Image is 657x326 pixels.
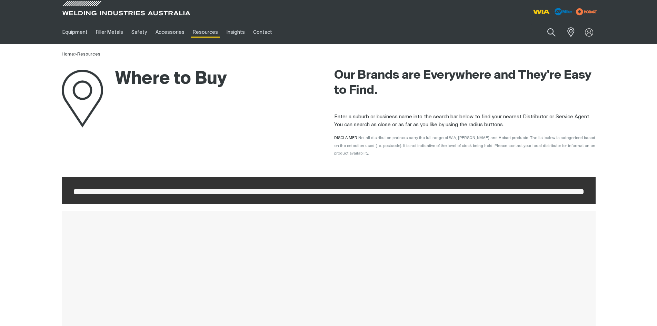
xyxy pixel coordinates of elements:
a: Equipment [58,20,92,44]
input: Product name or item number... [531,24,563,40]
a: Accessories [151,20,189,44]
span: > [74,52,77,57]
a: Insights [222,20,249,44]
a: Safety [127,20,151,44]
span: DISCLAIMER: [334,136,595,155]
p: Enter a suburb or business name into the search bar below to find your nearest Distributor or Ser... [334,113,596,129]
a: Filler Metals [92,20,127,44]
nav: Main [58,20,464,44]
h1: Where to Buy [62,68,227,90]
a: Contact [249,20,276,44]
button: Search products [540,24,563,40]
a: Home [62,52,74,57]
a: Resources [189,20,222,44]
a: Resources [77,52,100,57]
h2: Our Brands are Everywhere and They're Easy to Find. [334,68,596,98]
img: miller [574,7,599,17]
span: Not all distribution partners carry the full range of WIA, [PERSON_NAME] and Hobart products. The... [334,136,595,155]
